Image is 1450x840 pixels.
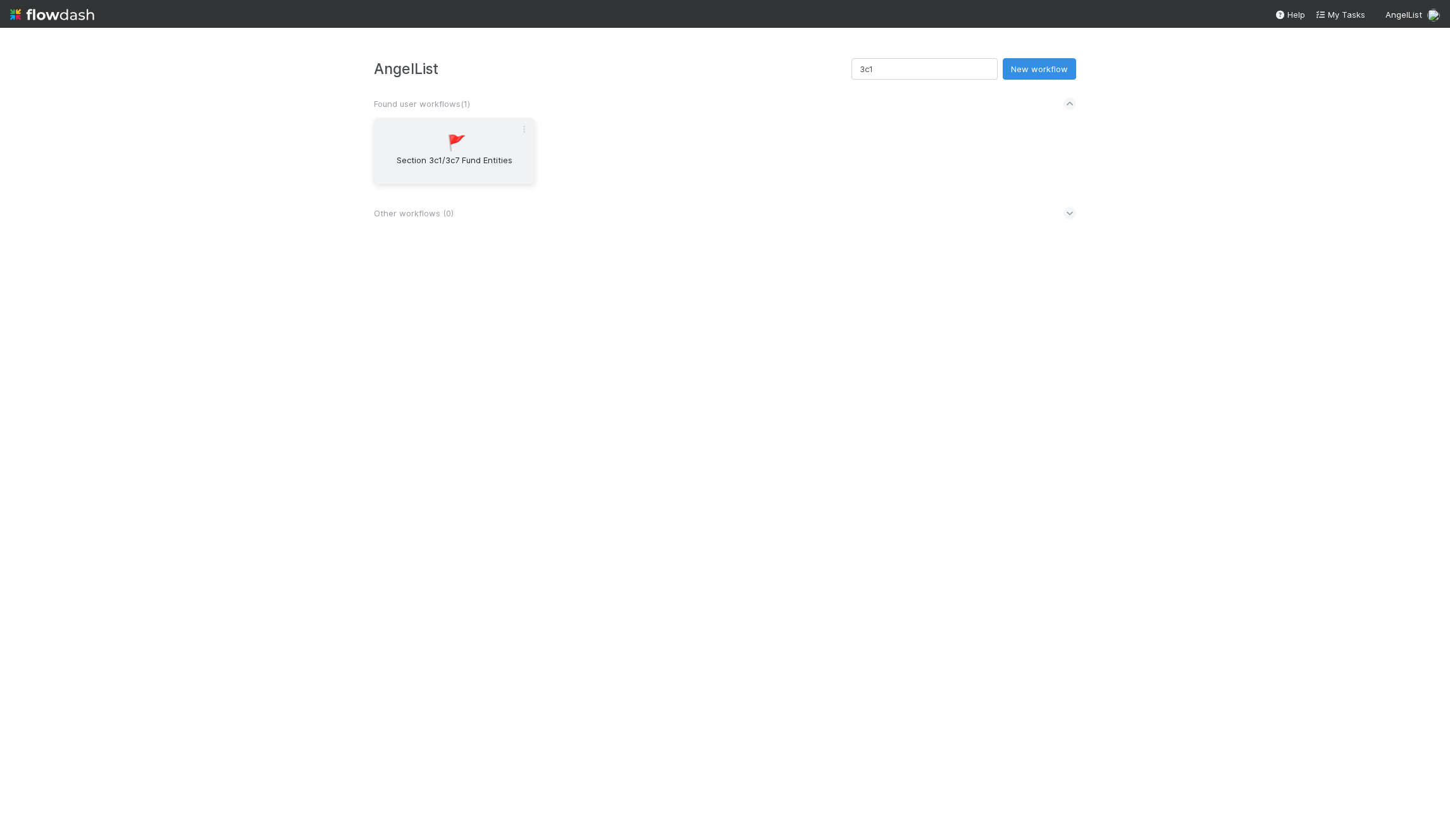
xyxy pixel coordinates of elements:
a: My Tasks [1315,8,1365,21]
span: Other workflows ( 0 ) [374,208,454,218]
img: avatar_218ae7b5-dcd5-4ccc-b5d5-7cc00ae2934f.png [1427,9,1440,22]
span: Found user workflows ( 1 ) [374,99,470,109]
span: 🚩 [447,135,466,151]
span: Section 3c1/3c7 Fund Entities [379,154,530,179]
input: Search... [852,58,998,80]
h3: AngelList [374,60,852,77]
span: My Tasks [1315,9,1365,20]
a: 🚩Section 3c1/3c7 Fund Entities [374,118,535,184]
span: AngelList [1385,9,1422,20]
button: New workflow [1003,58,1076,80]
div: Help [1275,8,1305,21]
img: logo-inverted-e16ddd16eac7371096b0.svg [10,4,94,25]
